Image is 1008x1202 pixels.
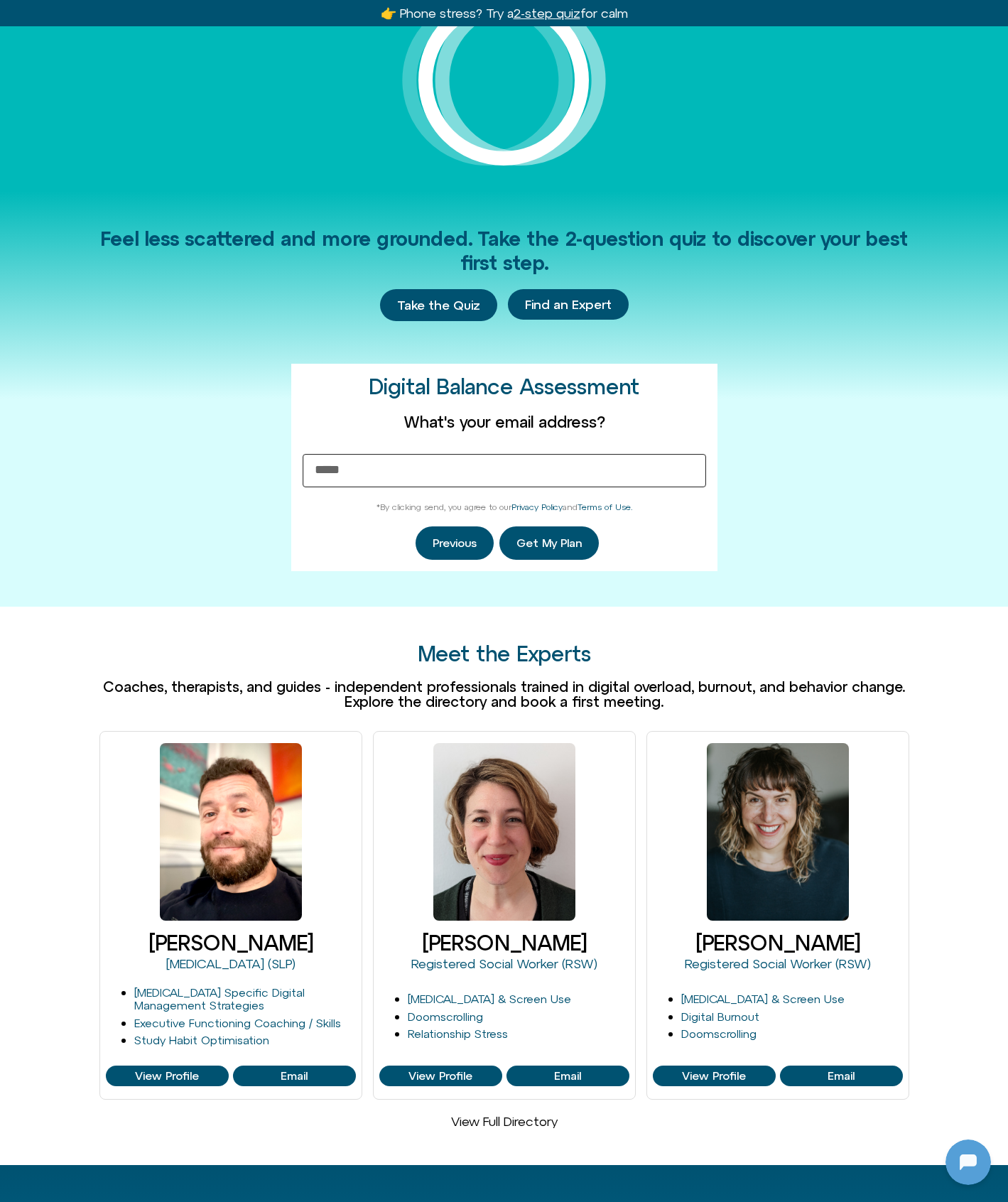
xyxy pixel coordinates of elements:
a: [MEDICAL_DATA] Specific Digital Management Strategies [134,986,305,1012]
a: Take the Quiz [380,289,497,322]
span: Take the Quiz [397,298,480,313]
h2: Meet the Experts [99,642,909,666]
button: Get My Plan [499,526,599,560]
iframe: Botpress [945,1139,991,1185]
a: View Profile of Jessie Kussin [506,1066,629,1087]
a: [MEDICAL_DATA] & Screen Use [408,992,571,1005]
a: View Full Directory [451,1114,558,1129]
span: Coaches, therapists, and guides - independent professionals trained in digital overload, burnout,... [103,678,905,710]
a: View Profile of Craig Selinger [106,1066,229,1087]
span: Get My Plan [516,537,582,550]
a: View Profile of Cleo Haber [653,1066,776,1087]
a: [MEDICAL_DATA] & Screen Use [681,992,845,1005]
button: Previous [416,526,494,560]
a: Executive Functioning Coaching / Skills [134,1017,341,1029]
a: Registered Social Worker (RSW) [411,956,597,971]
a: Registered Social Worker (RSW) [685,956,871,971]
span: *By clicking send, you agree to our and [376,502,632,512]
a: [MEDICAL_DATA] (SLP) [166,956,296,971]
a: Relationship Stress [408,1027,508,1040]
a: 👉 Phone stress? Try a2-step quizfor calm [381,6,628,21]
u: 2-step quiz [514,6,580,21]
a: Find an Expert [508,289,629,320]
span: View Profile [682,1070,746,1083]
a: Doomscrolling [681,1027,757,1040]
span: View Profile [135,1070,199,1083]
a: View Profile of Craig Selinger [233,1066,356,1087]
a: [PERSON_NAME] [695,931,860,955]
span: Email [554,1070,581,1083]
label: What's your email address? [303,413,706,431]
span: Feel less scattered and more grounded. Take the 2-question quiz to discover your best first step. [100,227,908,274]
a: Terms of Use. [578,502,632,512]
a: View Profile of Jessie Kussin [379,1066,502,1087]
a: Study Habit Optimisation [134,1034,269,1046]
h2: Digital Balance Assessment [369,375,639,399]
span: Email [828,1070,855,1083]
a: [PERSON_NAME] [148,931,313,955]
form: Homepage Sign Up [303,413,706,560]
a: Digital Burnout [681,1010,759,1023]
span: View Profile [408,1070,472,1083]
span: Email [281,1070,308,1083]
a: View Profile of Cleo Haber [780,1066,903,1087]
a: Doomscrolling [408,1010,483,1023]
a: Privacy Policy [511,502,563,512]
a: [PERSON_NAME] [422,931,587,955]
span: Find an Expert [525,298,612,312]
